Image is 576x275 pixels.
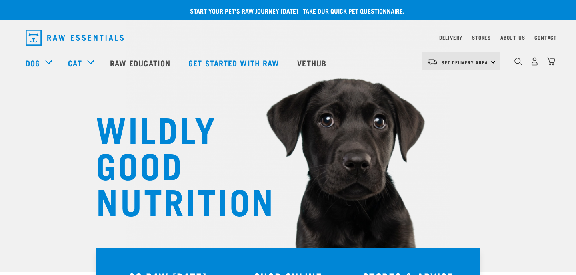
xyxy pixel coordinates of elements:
img: home-icon-1@2x.png [514,58,522,65]
img: user.png [530,57,539,66]
nav: dropdown navigation [19,26,557,49]
a: Stores [472,36,491,39]
a: Dog [26,57,40,69]
a: Delivery [439,36,462,39]
img: home-icon@2x.png [547,57,555,66]
a: About Us [500,36,525,39]
a: Raw Education [102,47,180,79]
a: take our quick pet questionnaire. [303,9,404,12]
a: Get started with Raw [180,47,289,79]
a: Vethub [289,47,336,79]
img: van-moving.png [427,58,438,65]
img: Raw Essentials Logo [26,30,124,46]
a: Cat [68,57,82,69]
a: Contact [534,36,557,39]
h1: WILDLY GOOD NUTRITION [96,110,256,218]
span: Set Delivery Area [442,61,488,64]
